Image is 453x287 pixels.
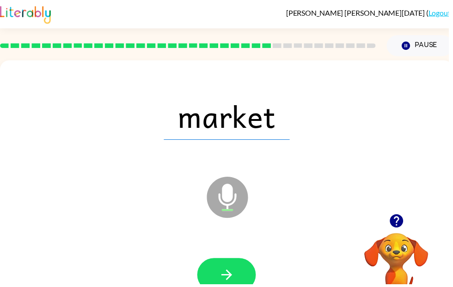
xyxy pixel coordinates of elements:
[165,93,293,141] span: market
[289,8,430,17] span: [PERSON_NAME] [PERSON_NAME][DATE]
